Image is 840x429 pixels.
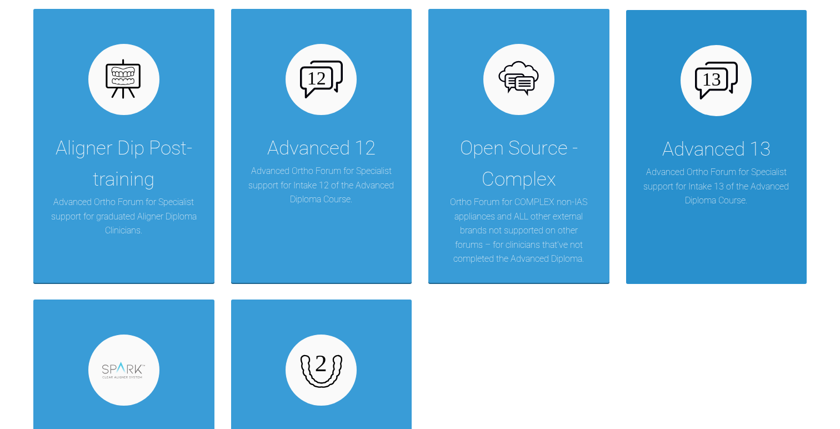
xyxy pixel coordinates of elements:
p: Advanced Ortho Forum for Specialist support for Intake 12 of the Advanced Diploma Course. [248,164,396,207]
img: advanced-12.503f70cd.svg [300,61,343,98]
div: Open Source - Complex [445,133,593,195]
div: Advanced 13 [662,134,771,165]
div: Aligner Dip Post-training [50,133,198,195]
a: Advanced 13Advanced Ortho Forum for Specialist support for Intake 13 of the Advanced Diploma Course. [626,9,807,283]
p: Advanced Ortho Forum for Specialist support for graduated Aligner Diploma Clinicians. [50,195,198,238]
a: Aligner Dip Post-trainingAdvanced Ortho Forum for Specialist support for graduated Aligner Diplom... [33,9,214,283]
img: advanced-13.47c9b60d.svg [695,62,738,99]
a: Open Source - ComplexOrtho Forum for COMPLEX non-IAS appliances and ALL other external brands not... [428,9,609,283]
a: Advanced 12Advanced Ortho Forum for Specialist support for Intake 12 of the Advanced Diploma Course. [231,9,412,283]
img: aligner-diploma.90870aee.svg [102,58,145,101]
p: Advanced Ortho Forum for Specialist support for Intake 13 of the Advanced Diploma Course. [643,165,791,208]
div: Advanced 12 [267,133,376,164]
img: opensource.6e495855.svg [497,58,540,101]
p: Ortho Forum for COMPLEX non-IAS appliances and ALL other external brands not supported on other f... [445,195,593,266]
img: spark.ce82febc.svg [102,362,145,378]
img: aligner-diploma-2.b6fe054d.svg [300,349,343,392]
